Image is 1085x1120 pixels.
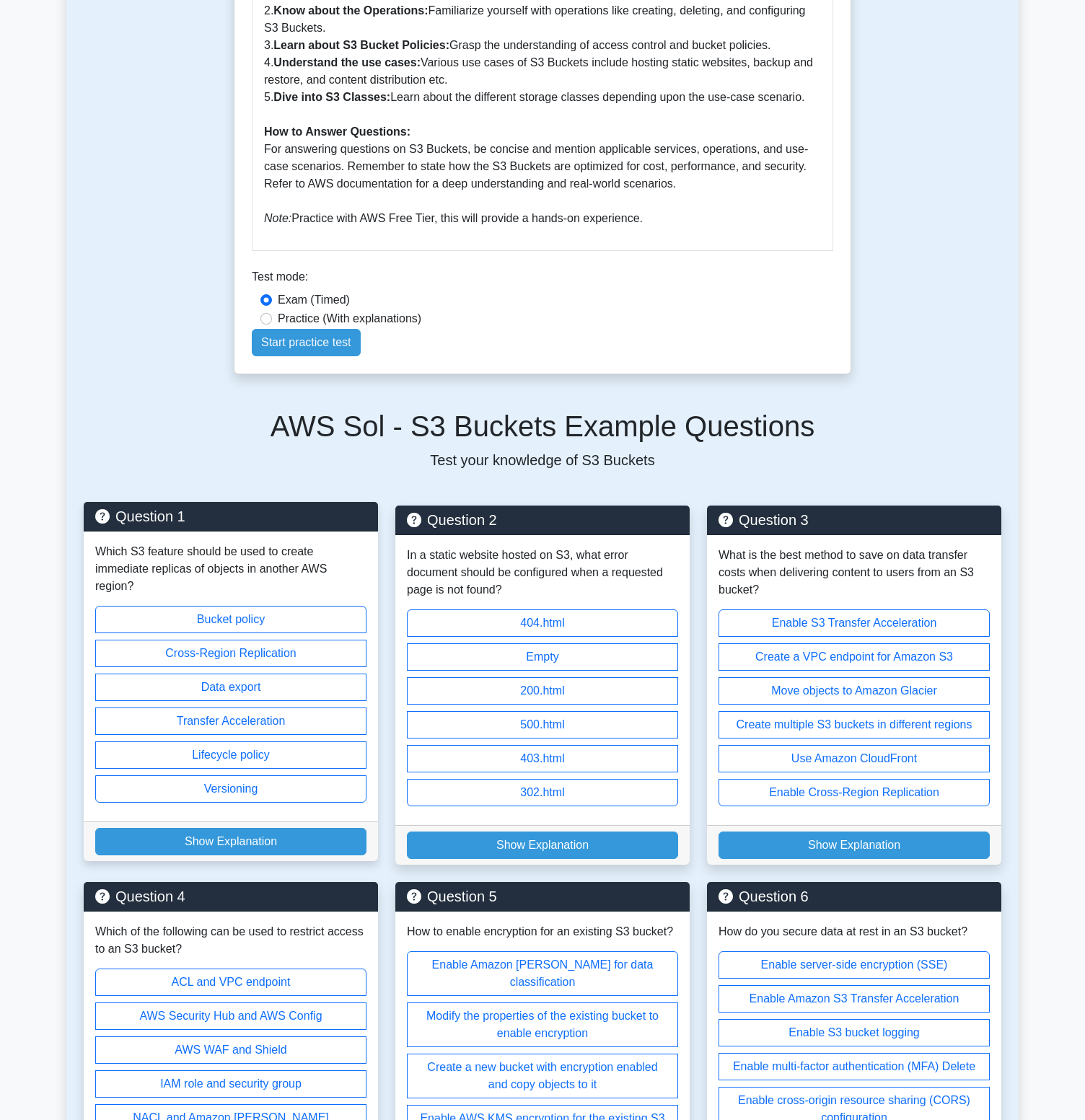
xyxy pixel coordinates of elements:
[407,511,678,529] h5: Question 2
[95,923,366,958] p: Which of the following can be used to restrict access to an S3 bucket?
[719,923,990,940] p: How do you secure data at rest in an S3 bucket?
[407,547,678,599] p: In a static website hosted on S3, what error document should be configured when a requested page ...
[252,268,833,291] div: Test mode:
[95,707,366,735] label: Transfer Acceleration
[407,643,678,671] label: Empty
[719,985,990,1013] label: Enable Amazon S3 Transfer Acceleration
[273,91,390,103] b: Dive into S3 Classes:
[95,775,366,803] label: Versioning
[95,969,366,996] label: ACL and VPC endpoint
[273,56,421,69] b: Understand the use cases:
[719,643,990,671] label: Create a VPC endpoint for Amazon S3
[719,888,990,905] h5: Question 6
[84,449,1001,471] p: Test your knowledge of S3 Buckets
[264,125,410,138] b: How to Answer Questions:
[95,741,366,769] label: Lifecycle policy
[719,832,990,859] button: Show Explanation
[407,951,678,996] label: Enable Amazon [PERSON_NAME] for data classification
[95,828,366,855] button: Show Explanation
[95,1036,366,1064] label: AWS WAF and Shield
[95,1002,366,1030] label: AWS Security Hub and AWS Config
[407,779,678,806] label: 302.html
[407,711,678,738] label: 500.html
[407,1002,678,1047] label: Modify the properties of the existing bucket to enable encryption
[95,543,366,595] p: Which S3 feature should be used to create immediate replicas of objects in another AWS region?
[84,409,1001,444] h5: AWS Sol - S3 Buckets Example Questions
[95,606,366,633] label: Bucket policy
[719,1053,990,1080] label: Enable multi-factor authentication (MFA) Delete
[719,1019,990,1046] label: Enable S3 bucket logging
[95,508,366,525] h5: Question 1
[719,511,990,529] h5: Question 3
[95,674,366,701] label: Data export
[264,212,291,224] i: Note:
[95,888,366,905] h5: Question 4
[95,640,366,667] label: Cross-Region Replication
[719,547,990,599] p: What is the best method to save on data transfer costs when delivering content to users from an S...
[407,609,678,637] label: 404.html
[719,745,990,772] label: Use Amazon CloudFront
[273,4,428,17] b: Know about the Operations:
[407,677,678,705] label: 200.html
[407,832,678,859] button: Show Explanation
[719,609,990,637] label: Enable S3 Transfer Acceleration
[278,291,350,309] label: Exam (Timed)
[719,951,990,979] label: Enable server-side encryption (SSE)
[273,39,449,51] b: Learn about S3 Bucket Policies:
[407,888,678,905] h5: Question 5
[719,711,990,738] label: Create multiple S3 buckets in different regions
[278,310,421,327] label: Practice (With explanations)
[719,677,990,705] label: Move objects to Amazon Glacier
[407,745,678,772] label: 403.html
[407,1054,678,1098] label: Create a new bucket with encryption enabled and copy objects to it
[252,329,361,356] a: Start practice test
[95,1070,366,1098] label: IAM role and security group
[407,923,678,940] p: How to enable encryption for an existing S3 bucket?
[719,779,990,806] label: Enable Cross-Region Replication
